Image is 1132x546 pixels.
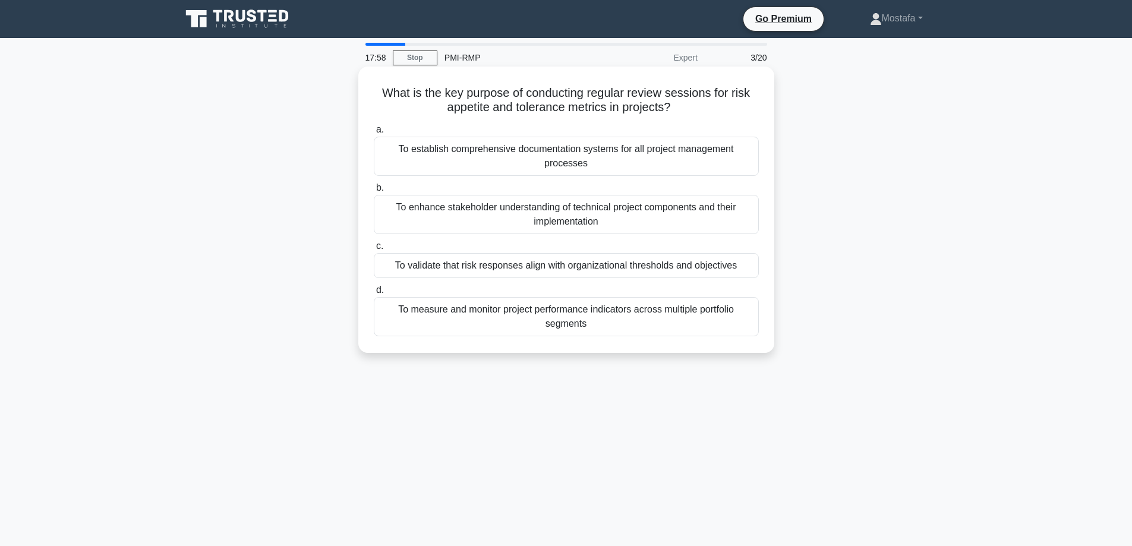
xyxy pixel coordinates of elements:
a: Go Premium [748,11,819,26]
span: b. [376,182,384,192]
div: To validate that risk responses align with organizational thresholds and objectives [374,253,759,278]
span: d. [376,285,384,295]
span: c. [376,241,383,251]
a: Mostafa [841,7,951,30]
div: 17:58 [358,46,393,70]
div: To establish comprehensive documentation systems for all project management processes [374,137,759,176]
div: Expert [601,46,705,70]
div: To measure and monitor project performance indicators across multiple portfolio segments [374,297,759,336]
div: To enhance stakeholder understanding of technical project components and their implementation [374,195,759,234]
div: PMI-RMP [437,46,601,70]
a: Stop [393,51,437,65]
h5: What is the key purpose of conducting regular review sessions for risk appetite and tolerance met... [373,86,760,115]
div: 3/20 [705,46,774,70]
span: a. [376,124,384,134]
